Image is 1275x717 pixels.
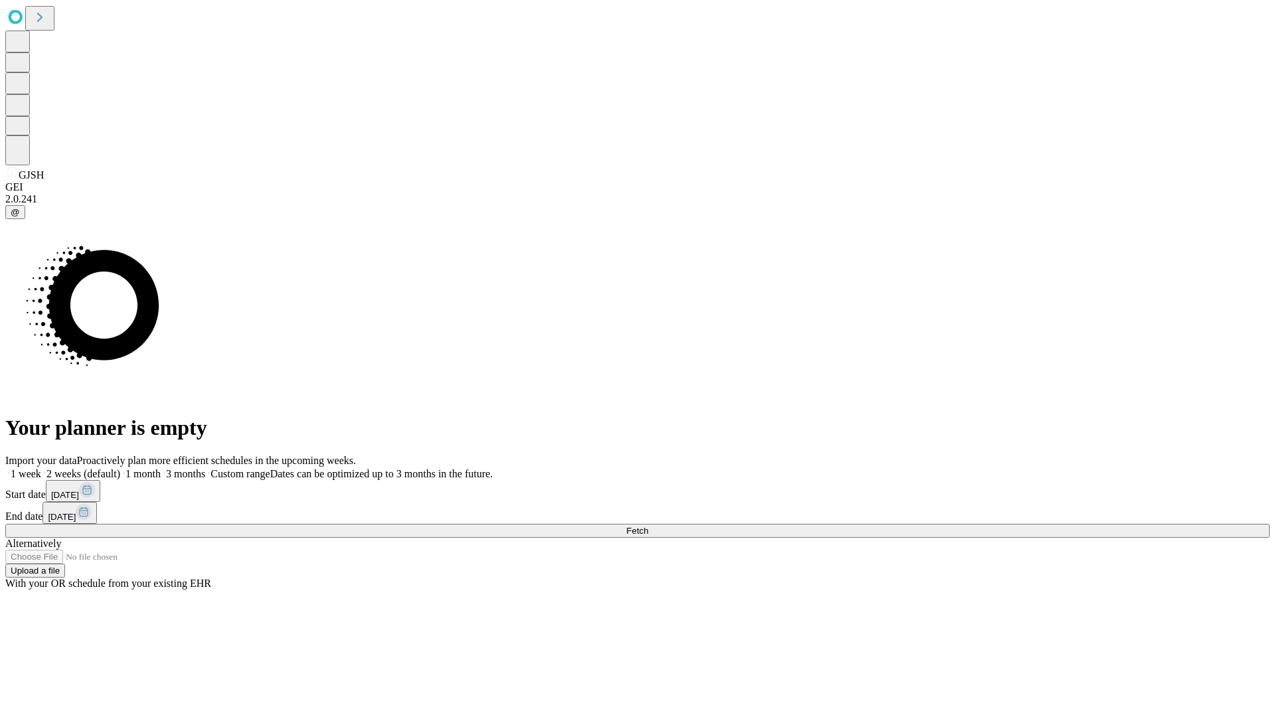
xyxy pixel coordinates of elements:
span: Alternatively [5,538,61,549]
span: Import your data [5,455,77,466]
span: Proactively plan more efficient schedules in the upcoming weeks. [77,455,356,466]
div: Start date [5,480,1270,502]
button: [DATE] [42,502,97,524]
button: Fetch [5,524,1270,538]
span: [DATE] [51,490,79,500]
span: @ [11,207,20,217]
span: Custom range [211,468,270,479]
div: 2.0.241 [5,193,1270,205]
span: 1 month [126,468,161,479]
span: [DATE] [48,512,76,522]
div: GEI [5,181,1270,193]
span: 3 months [166,468,205,479]
span: GJSH [19,169,44,181]
span: 2 weeks (default) [46,468,120,479]
button: @ [5,205,25,219]
span: Fetch [626,526,648,536]
span: 1 week [11,468,41,479]
h1: Your planner is empty [5,416,1270,440]
button: [DATE] [46,480,100,502]
span: With your OR schedule from your existing EHR [5,578,211,589]
div: End date [5,502,1270,524]
span: Dates can be optimized up to 3 months in the future. [270,468,493,479]
button: Upload a file [5,564,65,578]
